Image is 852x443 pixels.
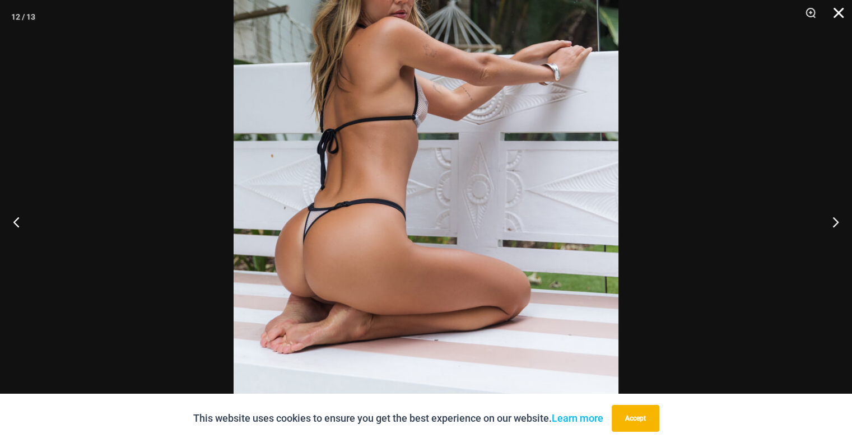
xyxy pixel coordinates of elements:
div: 12 / 13 [11,8,35,25]
button: Next [810,194,852,250]
p: This website uses cookies to ensure you get the best experience on our website. [193,410,603,427]
a: Learn more [552,412,603,424]
button: Accept [612,405,659,432]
